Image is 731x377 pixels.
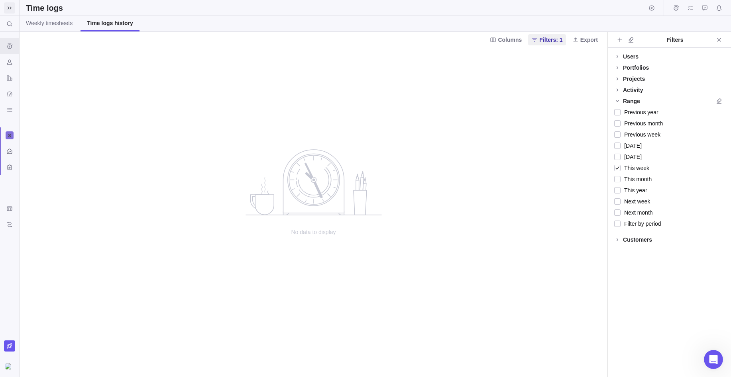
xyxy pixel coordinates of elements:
[713,34,725,45] span: Close
[5,361,14,371] div: Camillia Garcia
[623,64,649,72] div: Portfolios
[539,36,562,44] span: Filters: 1
[621,174,652,185] span: This month
[614,34,625,45] span: Add filters
[623,97,640,105] div: Range
[498,36,522,44] span: Columns
[26,2,63,14] h2: Time logs
[87,19,133,27] span: Time logs history
[234,47,393,377] div: no data to show
[580,36,598,44] span: Export
[81,16,140,31] a: Time logs history
[621,140,642,151] span: [DATE]
[621,162,649,174] span: This week
[623,236,652,244] div: Customers
[713,2,725,14] span: Notifications
[713,96,725,107] span: Clear all filters
[621,118,663,129] span: Previous month
[621,129,660,140] span: Previous week
[670,6,682,12] a: Time logs
[5,363,14,369] img: Show
[623,86,643,94] div: Activity
[621,218,661,229] span: Filter by period
[528,34,566,45] span: Filters: 1
[234,228,393,236] span: No data to display
[621,151,642,162] span: [DATE]
[569,34,601,45] span: Export
[621,207,653,218] span: Next month
[487,34,525,45] span: Columns
[699,2,710,14] span: Approval requests
[20,16,79,31] a: Weekly timesheets
[621,107,658,118] span: Previous year
[621,185,647,196] span: This year
[26,19,73,27] span: Weekly timesheets
[623,75,645,83] div: Projects
[646,2,657,14] span: Start timer
[621,196,650,207] span: Next week
[685,2,696,14] span: My assignments
[4,340,15,352] a: Upgrade now (Trial ends in 15 days)
[670,2,682,14] span: Time logs
[713,6,725,12] a: Notifications
[704,350,723,369] iframe: Intercom live chat
[625,34,637,45] span: Clear all filters
[685,6,696,12] a: My assignments
[699,6,710,12] a: Approval requests
[637,36,713,44] div: Filters
[623,53,639,61] div: Users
